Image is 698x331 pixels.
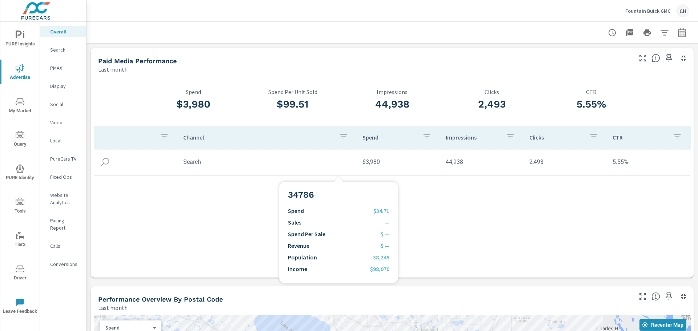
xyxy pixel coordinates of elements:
p: Pacing Report [50,217,80,231]
p: Conversions [50,261,80,268]
div: Overall [40,26,86,37]
div: Fixed Ops [40,171,86,182]
p: Last month [98,303,128,312]
div: Social [40,99,86,110]
button: Apply Filters [657,25,672,40]
span: Leave Feedback [3,298,37,316]
span: Save this to your personalized report [663,291,675,302]
p: Spend [105,324,150,331]
td: 5.55% [607,153,690,171]
p: Display [50,82,80,90]
p: Clicks [442,89,542,95]
button: "Export Report to PDF" [622,25,637,40]
p: PureCars TV [50,155,80,162]
h5: Paid Media Performance [98,57,177,65]
p: PMAX [50,64,80,72]
td: $3,980 [357,153,440,171]
span: Recenter Map [642,322,683,328]
p: Last month [98,65,128,74]
div: Conversions [40,259,86,270]
div: CH [676,4,689,17]
span: PURE Insights [3,31,37,48]
td: Search [177,153,357,171]
span: My Market [3,97,37,115]
p: Local [50,137,80,144]
button: Make Fullscreen [637,52,649,64]
p: CTR [542,89,641,95]
p: Spend [362,134,417,141]
p: Fountain Buick GMC [625,8,670,14]
p: CTR [613,134,667,141]
span: Understand performance metrics over the selected time range. [651,54,660,62]
p: Spend Per Unit Sold [243,89,343,95]
p: Spend [144,89,243,95]
span: Tools [3,198,37,215]
div: Local [40,135,86,146]
h5: Performance Overview By Postal Code [98,295,223,303]
p: Impressions [342,89,442,95]
div: nav menu [0,22,40,323]
span: Understand performance data by postal code. Individual postal codes can be selected and expanded ... [651,292,660,301]
p: Social [50,101,80,108]
div: Search [40,44,86,55]
td: 2,493 [523,153,607,171]
p: Calls [50,242,80,250]
div: PureCars TV [40,153,86,164]
div: PMAX [40,62,86,73]
button: Print Report [640,25,654,40]
button: Minimize Widget [678,52,689,64]
span: Driver [3,265,37,282]
p: Search [50,46,80,53]
td: 44,938 [440,153,523,171]
div: Video [40,117,86,128]
h3: $3,980 [144,98,243,110]
div: Website Analytics [40,190,86,208]
span: PURE Identity [3,164,37,182]
p: Impressions [446,134,500,141]
h3: 44,938 [342,98,442,110]
p: Website Analytics [50,191,80,206]
p: Channel [183,134,333,141]
h3: 5.55% [542,98,641,110]
p: Clicks [529,134,584,141]
p: Overall [50,28,80,35]
button: Recenter Map [639,319,686,331]
div: Calls [40,241,86,251]
span: Tier2 [3,231,37,249]
button: Minimize Widget [678,291,689,302]
div: Display [40,81,86,92]
p: Fixed Ops [50,173,80,181]
h3: 2,493 [442,98,542,110]
span: Advertise [3,64,37,82]
span: Save this to your personalized report [663,52,675,64]
p: Video [50,119,80,126]
img: icon-search.svg [100,157,111,167]
button: Make Fullscreen [637,291,649,302]
button: Select Date Range [675,25,689,40]
div: Pacing Report [40,215,86,233]
h3: $99.51 [243,98,343,110]
span: Query [3,131,37,149]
